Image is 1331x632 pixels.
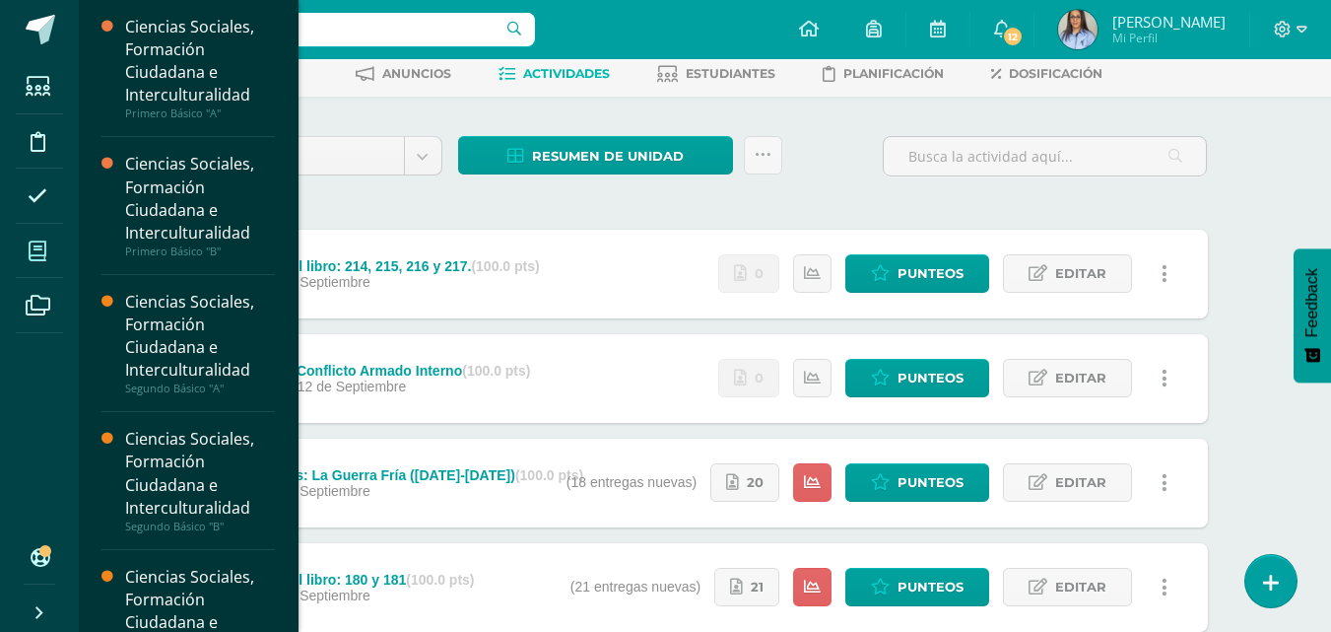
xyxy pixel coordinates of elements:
a: Actividades [499,58,610,90]
a: Resumen de unidad [458,136,733,175]
span: Punteos [898,569,964,605]
a: Estudiantes [657,58,775,90]
span: Dosificación [1009,66,1102,81]
a: 21 [714,568,779,606]
div: Ciencias Sociales, Formación Ciudadana e Interculturalidad [125,16,275,106]
span: Punteos [898,360,964,396]
strong: (100.0 pts) [515,467,583,483]
a: Planificación [823,58,944,90]
div: Actividad: Conflicto Armado Interno [226,363,530,379]
a: Punteos [845,359,989,397]
span: 05 de Septiembre [261,483,370,499]
span: 17 de Septiembre [261,274,370,290]
a: No se han realizado entregas [718,254,779,293]
div: Ciencias Sociales, Formación Ciudadana e Interculturalidad [125,291,275,382]
a: Ciencias Sociales, Formación Ciudadana e InterculturalidadPrimero Básico "A" [125,16,275,120]
strong: (100.0 pts) [471,258,539,274]
a: Unidad 4 [204,137,441,175]
a: Ciencias Sociales, Formación Ciudadana e InterculturalidadPrimero Básico "B" [125,153,275,257]
span: 0 [755,255,764,292]
a: No se han realizado entregas [718,359,779,397]
div: Primero Básico "A" [125,106,275,120]
span: Actividades [523,66,610,81]
div: Ciencias Sociales, Formación Ciudadana e Interculturalidad [125,428,275,519]
input: Busca la actividad aquí... [884,137,1206,176]
a: Punteos [845,568,989,606]
span: Estudiantes [686,66,775,81]
button: Feedback - Mostrar encuesta [1294,248,1331,383]
input: Busca un usuario... [92,13,535,46]
span: [PERSON_NAME] [1112,12,1226,32]
span: 0 [755,360,764,396]
span: Punteos [898,464,964,501]
a: Ciencias Sociales, Formación Ciudadana e InterculturalidadSegundo Básico "A" [125,291,275,395]
span: 03 de Septiembre [261,588,370,603]
div: Segundo Básico "B" [125,520,275,533]
strong: (100.0 pts) [462,363,530,379]
span: Editar [1055,360,1106,396]
span: Punteos [898,255,964,292]
div: Actividades: La Guerra Fría ([DATE]-[DATE]) [226,467,583,483]
span: 21 [751,569,764,605]
span: Anuncios [382,66,451,81]
span: 12 [1002,26,1024,47]
a: Punteos [845,463,989,502]
span: 20 [747,464,764,501]
span: Editar [1055,569,1106,605]
span: Feedback [1303,268,1321,337]
span: 12 de Septiembre [298,379,407,394]
strong: (100.0 pts) [406,572,474,588]
div: Segundo Básico "A" [125,382,275,395]
div: Páginas del libro: 214, 215, 216 y 217. [226,258,539,274]
span: Unidad 4 [219,137,389,175]
div: Páginas del libro: 180 y 181 [226,572,474,588]
img: 70b1105214193c847cd35a8087b967c7.png [1058,10,1098,49]
a: Dosificación [991,58,1102,90]
span: Planificación [843,66,944,81]
a: Ciencias Sociales, Formación Ciudadana e InterculturalidadSegundo Básico "B" [125,428,275,532]
span: Resumen de unidad [532,138,684,175]
span: Editar [1055,255,1106,292]
span: Editar [1055,464,1106,501]
a: Punteos [845,254,989,293]
span: Mi Perfil [1112,30,1226,46]
div: Primero Básico "B" [125,245,275,258]
a: Anuncios [356,58,451,90]
div: Ciencias Sociales, Formación Ciudadana e Interculturalidad [125,153,275,244]
a: 20 [710,463,779,502]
